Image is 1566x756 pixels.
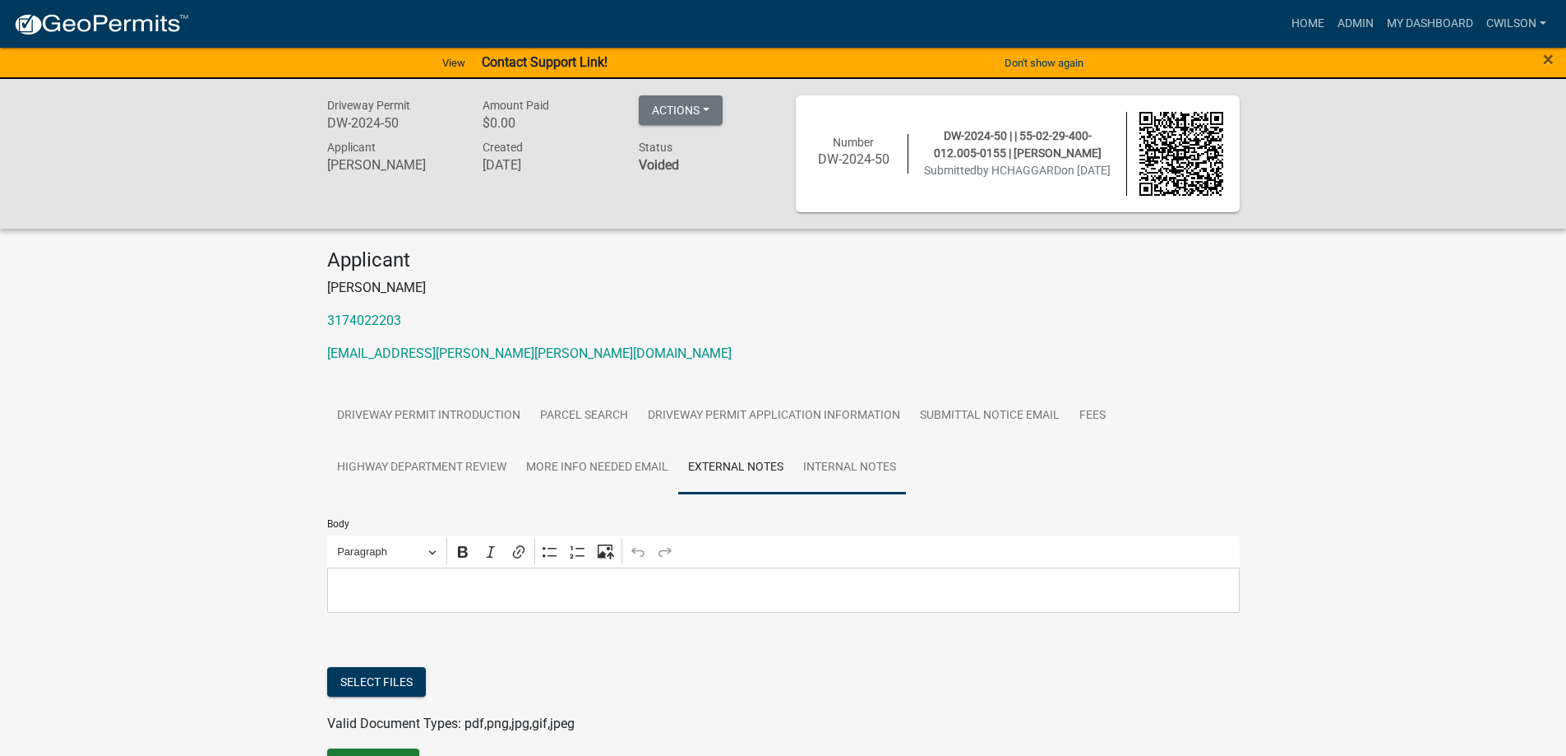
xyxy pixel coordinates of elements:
a: My Dashboard [1380,8,1480,39]
span: DW-2024-50 | | 55-02-29-400-012.005-0155 | [PERSON_NAME] [934,129,1102,160]
h6: DW-2024-50 [327,115,459,131]
a: Parcel search [530,390,638,443]
a: View [436,49,472,77]
span: × [1543,48,1554,71]
a: Admin [1331,8,1380,39]
h6: [DATE] [483,157,614,173]
span: Valid Document Types: pdf,png,jpg,gif,jpeg [327,716,575,731]
strong: Contact Support Link! [482,54,607,70]
h6: [PERSON_NAME] [327,157,459,173]
button: Close [1543,49,1554,69]
h6: DW-2024-50 [812,151,896,167]
a: Driveway Permit Introduction [327,390,530,443]
h4: Applicant [327,248,1240,272]
img: QR code [1139,112,1223,196]
span: Amount Paid [483,99,549,112]
span: Number [833,136,874,149]
a: [EMAIL_ADDRESS][PERSON_NAME][PERSON_NAME][DOMAIN_NAME] [327,346,732,361]
a: Driveway Permit Application Information [638,390,910,443]
label: Body [327,519,349,529]
a: 3174022203 [327,313,401,328]
strong: Voided [639,157,679,173]
button: Don't show again [998,49,1090,77]
a: Fees [1069,390,1116,443]
a: Internal Notes [793,442,906,494]
a: Highway Department Review [327,442,516,494]
a: Home [1285,8,1331,39]
h6: $0.00 [483,115,614,131]
p: [PERSON_NAME] [327,278,1240,298]
div: Editor toolbar [327,536,1240,567]
button: Select files [327,667,426,697]
a: More Info Needed Email [516,442,678,494]
button: Actions [639,95,723,125]
a: Submittal Notice Email [910,390,1069,443]
a: cwilson [1480,8,1553,39]
span: Driveway Permit [327,99,410,112]
span: Submitted on [DATE] [924,164,1111,177]
span: Created [483,141,523,154]
span: by HCHAGGARD [977,164,1061,177]
span: Paragraph [337,542,423,562]
button: Paragraph, Heading [330,539,443,564]
div: Editor editing area: main. Press Alt+0 for help. [327,568,1240,613]
a: External Notes [678,442,793,494]
span: Status [639,141,672,154]
span: Applicant [327,141,376,154]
